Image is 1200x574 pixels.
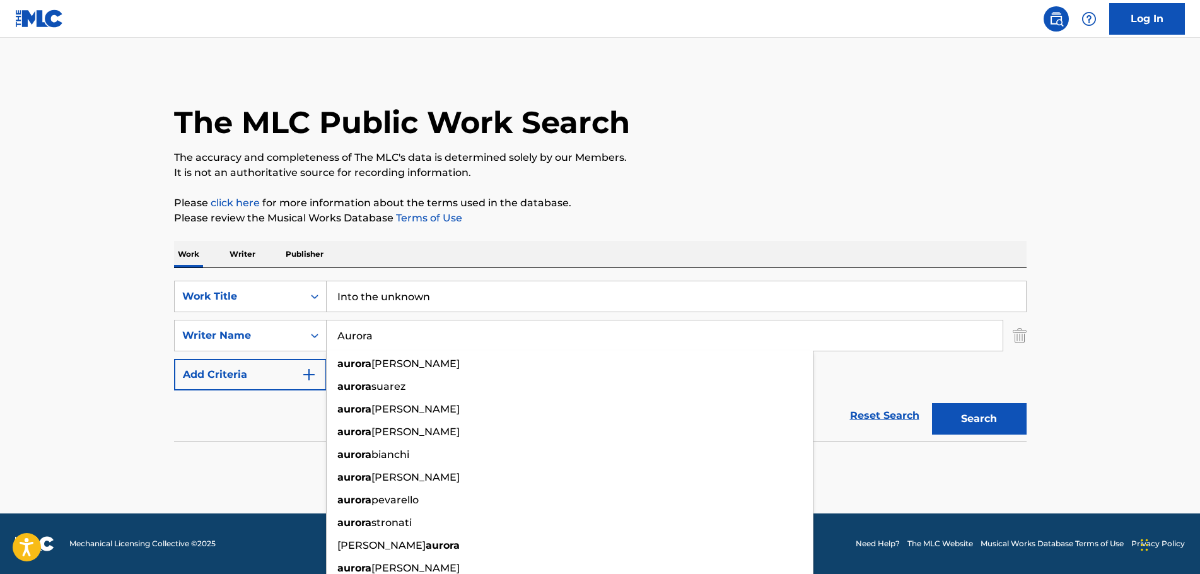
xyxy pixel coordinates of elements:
span: suarez [371,380,405,392]
a: Reset Search [844,402,926,430]
span: [PERSON_NAME] [371,426,460,438]
button: Add Criteria [174,359,327,390]
span: stronati [371,517,412,529]
img: help [1081,11,1097,26]
strong: aurora [337,358,371,370]
img: logo [15,536,54,551]
a: Musical Works Database Terms of Use [981,538,1124,549]
strong: aurora [337,517,371,529]
strong: aurora [337,380,371,392]
strong: aurora [337,426,371,438]
p: Publisher [282,241,327,267]
a: Log In [1109,3,1185,35]
span: [PERSON_NAME] [337,539,426,551]
strong: aurora [337,448,371,460]
p: Writer [226,241,259,267]
strong: aurora [337,471,371,483]
strong: aurora [426,539,460,551]
img: Delete Criterion [1013,320,1027,351]
iframe: Chat Widget [1137,513,1200,574]
span: [PERSON_NAME] [371,358,460,370]
p: The accuracy and completeness of The MLC's data is determined solely by our Members. [174,150,1027,165]
span: [PERSON_NAME] [371,403,460,415]
h1: The MLC Public Work Search [174,103,630,141]
p: Please for more information about the terms used in the database. [174,196,1027,211]
a: Public Search [1044,6,1069,32]
a: Need Help? [856,538,900,549]
form: Search Form [174,281,1027,441]
div: Drag [1141,526,1148,564]
img: search [1049,11,1064,26]
button: Search [932,403,1027,435]
p: It is not an authoritative source for recording information. [174,165,1027,180]
a: The MLC Website [907,538,973,549]
a: Terms of Use [393,212,462,224]
a: Privacy Policy [1131,538,1185,549]
div: Writer Name [182,328,296,343]
strong: aurora [337,494,371,506]
span: bianchi [371,448,409,460]
div: Help [1076,6,1102,32]
span: pevarello [371,494,419,506]
div: Work Title [182,289,296,304]
strong: aurora [337,403,371,415]
p: Work [174,241,203,267]
img: 9d2ae6d4665cec9f34b9.svg [301,367,317,382]
a: click here [211,197,260,209]
img: MLC Logo [15,9,64,28]
span: Mechanical Licensing Collective © 2025 [69,538,216,549]
strong: aurora [337,562,371,574]
span: [PERSON_NAME] [371,471,460,483]
span: [PERSON_NAME] [371,562,460,574]
p: Please review the Musical Works Database [174,211,1027,226]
